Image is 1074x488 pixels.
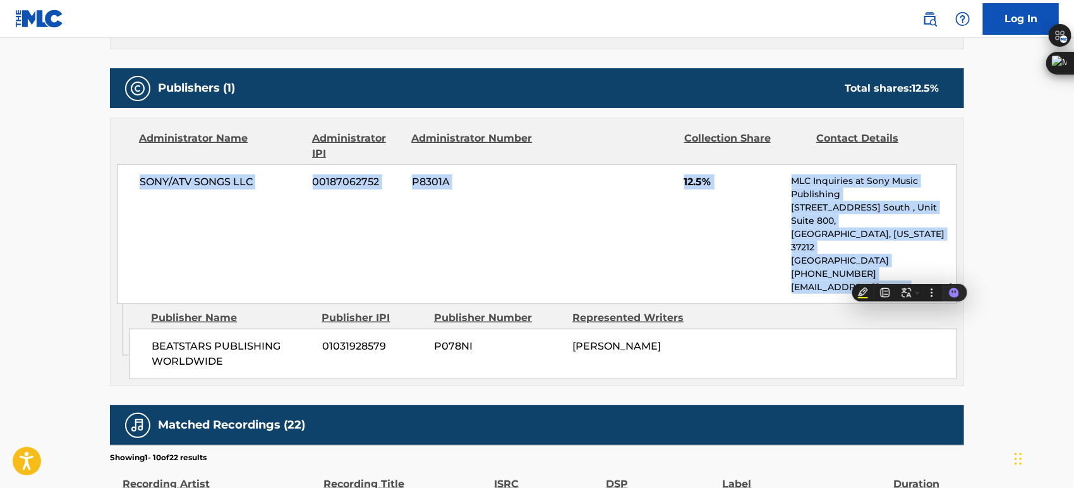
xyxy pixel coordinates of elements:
div: Publisher IPI [322,310,425,326]
span: 12.5 % [912,82,939,94]
div: Represented Writers [572,310,701,326]
a: Log In [983,3,1059,35]
div: Help [950,6,975,32]
iframe: Chat Widget [1011,427,1074,488]
p: [STREET_ADDRESS] South , Unit Suite 800, [792,201,956,228]
h5: Matched Recordings (22) [158,418,305,432]
h5: Publishers (1) [158,81,235,95]
div: Publisher Name [151,310,312,326]
img: Matched Recordings [130,418,145,433]
div: Collection Share [684,131,807,161]
p: [PHONE_NUMBER] [792,267,956,281]
a: Public Search [917,6,943,32]
p: MLC Inquiries at Sony Music Publishing [792,174,956,201]
p: Showing 1 - 10 of 22 results [110,452,207,463]
span: SONY/ATV SONGS LLC [140,174,303,190]
span: 12.5% [684,174,782,190]
p: [EMAIL_ADDRESS][DOMAIN_NAME] [792,281,956,294]
div: Administrator Number [411,131,534,161]
div: Drag [1015,440,1022,478]
p: [GEOGRAPHIC_DATA], [US_STATE] 37212 [792,228,956,254]
span: 01031928579 [322,339,425,354]
span: 00187062752 [313,174,402,190]
img: Publishers [130,81,145,96]
div: Total shares: [845,81,939,96]
div: Administrator IPI [312,131,402,161]
div: Contact Details [816,131,939,161]
div: Administrator Name [139,131,303,161]
img: MLC Logo [15,9,64,28]
img: help [955,11,970,27]
span: P078NI [434,339,563,354]
img: search [922,11,938,27]
p: [GEOGRAPHIC_DATA] [792,254,956,267]
div: Publisher Number [434,310,563,326]
span: [PERSON_NAME] [572,340,661,352]
span: BEATSTARS PUBLISHING WORLDWIDE [152,339,313,369]
span: P8301A [412,174,534,190]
